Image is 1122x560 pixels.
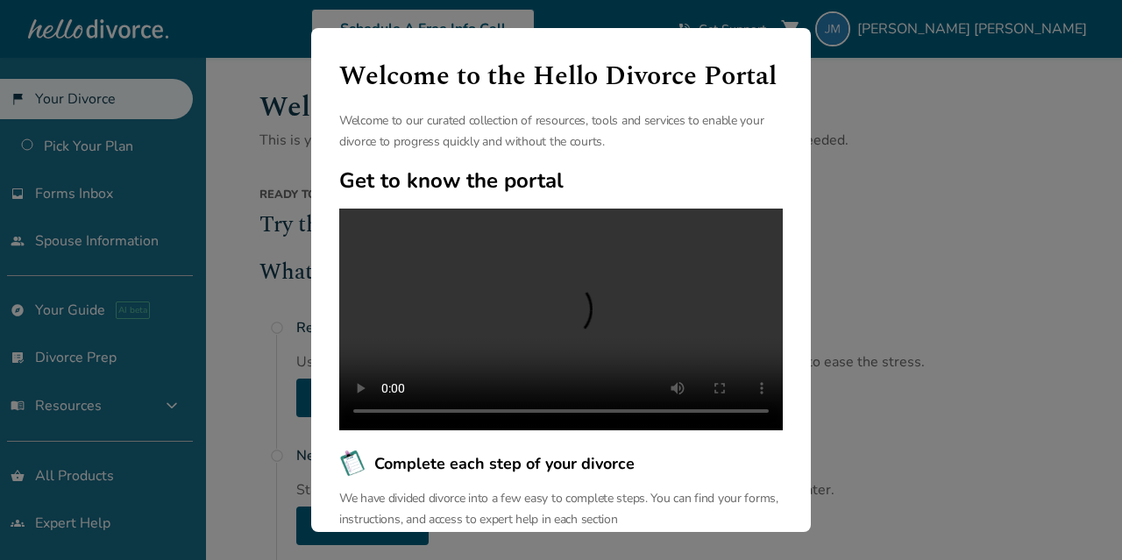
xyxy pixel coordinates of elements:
h2: Get to know the portal [339,167,783,195]
span: Complete each step of your divorce [374,452,635,475]
p: Welcome to our curated collection of resources, tools and services to enable your divorce to prog... [339,110,783,152]
iframe: Chat Widget [1034,476,1122,560]
img: Complete each step of your divorce [339,450,367,478]
p: We have divided divorce into a few easy to complete steps. You can find your forms, instructions,... [339,488,783,530]
h1: Welcome to the Hello Divorce Portal [339,56,783,96]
